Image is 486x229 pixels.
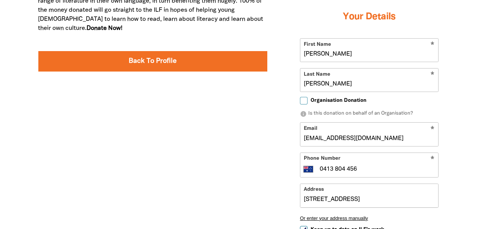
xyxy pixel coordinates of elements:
i: Required [431,156,434,163]
span: Organisation Donation [311,97,366,104]
input: Organisation Donation [300,97,308,104]
p: Is this donation on behalf of an Organisation? [300,110,439,118]
i: info [300,111,307,117]
button: Or enter your address manually [300,215,439,221]
b: Donate Now! [87,26,122,31]
h3: Your Details [300,2,439,32]
a: Back To Profile [38,51,267,72]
